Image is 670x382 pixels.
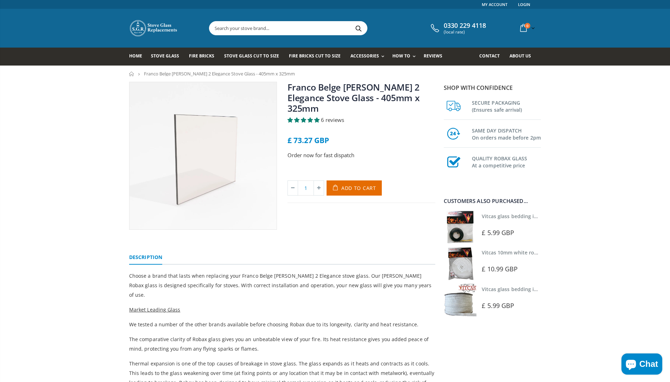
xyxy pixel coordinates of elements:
[444,198,541,204] div: Customers also purchased...
[129,251,162,265] a: Description
[482,265,518,273] span: £ 10.99 GBP
[129,19,178,37] img: Stove Glass Replacement
[510,53,531,59] span: About us
[289,48,346,66] a: Fire Bricks Cut To Size
[350,53,379,59] span: Accessories
[209,21,446,35] input: Search your stove brand...
[482,286,631,292] a: Vitcas glass bedding in tape - 2mm x 15mm x 2 meters (White)
[472,98,541,113] h3: SECURE PACKAGING (Ensures safe arrival)
[321,116,344,123] span: 6 reviews
[472,126,541,141] h3: SAME DAY DISPATCH On orders made before 2pm
[482,213,613,220] a: Vitcas glass bedding in tape - 2mm x 10mm x 2 meters
[224,48,284,66] a: Stove Glass Cut To Size
[479,48,505,66] a: Contact
[129,272,431,298] span: Choose a brand that lasts when replacing your Franco Belge [PERSON_NAME] 2 Elegance stove glass. ...
[472,154,541,169] h3: QUALITY ROBAX GLASS At a competitive price
[424,48,448,66] a: Reviews
[287,81,420,114] a: Franco Belge [PERSON_NAME] 2 Elegance Stove Glass - 405mm x 325mm
[287,151,435,159] p: Order now for fast dispatch
[444,211,476,244] img: Vitcas stove glass bedding in tape
[289,53,341,59] span: Fire Bricks Cut To Size
[482,301,514,310] span: £ 5.99 GBP
[424,53,442,59] span: Reviews
[479,53,500,59] span: Contact
[189,48,220,66] a: Fire Bricks
[287,135,329,145] span: £ 73.27 GBP
[129,82,277,229] img: widerectangularstoveglass_7cf067ad-08ba-44ac-a5c7-41f9ea3bc9a6_800x_crop_center.webp
[350,48,388,66] a: Accessories
[510,48,536,66] a: About us
[151,53,179,59] span: Stove Glass
[517,21,536,35] a: 0
[392,53,410,59] span: How To
[341,185,376,191] span: Add to Cart
[444,30,486,35] span: (local rate)
[129,53,142,59] span: Home
[129,336,429,352] span: The comparative clarity of Robax glass gives you an unbeatable view of your fire. Its heat resist...
[429,22,486,35] a: 0330 229 4118 (local rate)
[287,116,321,123] span: 4.83 stars
[525,23,530,29] span: 0
[151,48,184,66] a: Stove Glass
[327,180,382,196] button: Add to Cart
[129,321,418,328] span: We tested a number of the other brands available before choosing Robax due to its longevity, clar...
[444,284,476,316] img: Vitcas stove glass bedding in tape
[444,22,486,30] span: 0330 229 4118
[619,353,664,376] inbox-online-store-chat: Shopify online store chat
[350,21,366,35] button: Search
[482,249,620,256] a: Vitcas 10mm white rope kit - includes rope seal and glue!
[224,53,279,59] span: Stove Glass Cut To Size
[444,84,541,92] p: Shop with confidence
[392,48,419,66] a: How To
[129,306,180,313] span: Market Leading Glass
[129,48,147,66] a: Home
[189,53,214,59] span: Fire Bricks
[444,247,476,280] img: Vitcas white rope, glue and gloves kit 10mm
[482,228,514,237] span: £ 5.99 GBP
[129,72,134,76] a: Home
[144,70,295,77] span: Franco Belge [PERSON_NAME] 2 Elegance Stove Glass - 405mm x 325mm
